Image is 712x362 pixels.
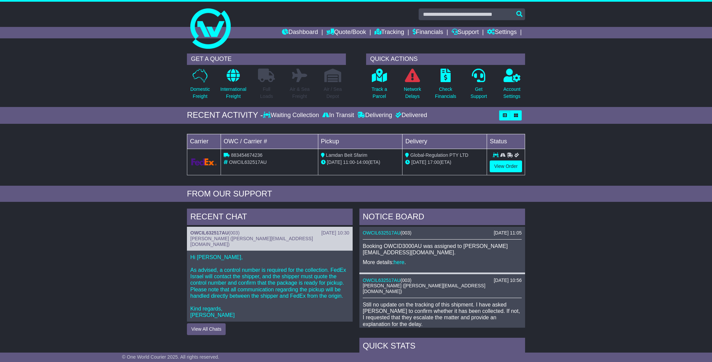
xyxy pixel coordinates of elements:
p: Network Delays [404,86,421,100]
span: Global-Regulation PTY LTD [410,152,468,158]
a: InternationalFreight [220,68,247,104]
div: Waiting Collection [263,112,321,119]
div: ( ) [190,230,349,236]
a: View Order [490,160,522,172]
a: Financials [413,27,443,38]
span: 14:00 [356,159,368,165]
p: More details: . [363,259,522,265]
p: Hi [PERSON_NAME], As advised, a control number is required for the collection. FedEx Israel will ... [190,254,349,319]
span: 17:00 [427,159,439,165]
div: RECENT CHAT [187,209,353,227]
div: Delivering [356,112,394,119]
a: Dashboard [282,27,318,38]
p: Still no update on the tracking of this shipment. I have asked [PERSON_NAME] to confirm whether i... [363,301,522,340]
div: - (ETA) [321,159,400,166]
div: Quick Stats [359,338,525,356]
span: 883454674236 [231,152,262,158]
div: QUICK ACTIONS [366,53,525,65]
span: [DATE] [327,159,342,165]
a: Support [452,27,479,38]
div: [DATE] 10:30 [321,230,349,236]
div: [DATE] 11:05 [494,230,522,236]
span: Lamdan Beit Sfarim [326,152,367,158]
a: CheckFinancials [435,68,457,104]
p: International Freight [220,86,246,100]
a: DomesticFreight [190,68,210,104]
span: [DATE] [411,159,426,165]
a: GetSupport [470,68,487,104]
div: NOTICE BOARD [359,209,525,227]
img: GetCarrierServiceLogo [191,158,217,166]
a: Quote/Book [326,27,366,38]
div: GET A QUOTE [187,53,346,65]
td: OWC / Carrier # [221,134,318,149]
td: Carrier [187,134,221,149]
td: Status [487,134,525,149]
p: Track a Parcel [371,86,387,100]
div: ( ) [363,278,522,283]
div: In Transit [321,112,356,119]
p: Booking OWCID3000AU was assigned to [PERSON_NAME][EMAIL_ADDRESS][DOMAIN_NAME]. [363,243,522,256]
p: Full Loads [258,86,275,100]
a: OWCIL632517AU [190,230,229,236]
p: Get Support [471,86,487,100]
span: 003 [230,230,238,236]
a: OWCIL632517AU [363,278,400,283]
p: Air & Sea Freight [290,86,310,100]
span: [PERSON_NAME] ([PERSON_NAME][EMAIL_ADDRESS][DOMAIN_NAME]) [363,283,485,294]
p: Domestic Freight [190,86,210,100]
div: [DATE] 10:56 [494,278,522,283]
a: Tracking [375,27,404,38]
div: Delivered [394,112,427,119]
a: OWCIL632517AU [363,230,400,236]
a: here [394,259,404,265]
p: Check Financials [435,86,456,100]
span: OWCIL632517AU [229,159,267,165]
div: FROM OUR SUPPORT [187,189,525,199]
span: 003 [402,278,410,283]
td: Delivery [402,134,487,149]
a: AccountSettings [503,68,521,104]
a: Track aParcel [371,68,387,104]
span: 003 [402,230,410,236]
button: View All Chats [187,323,226,335]
p: Account Settings [504,86,521,100]
span: [PERSON_NAME] ([PERSON_NAME][EMAIL_ADDRESS][DOMAIN_NAME]) [190,236,313,247]
p: Air / Sea Depot [324,86,342,100]
div: (ETA) [405,159,484,166]
div: RECENT ACTIVITY - [187,110,263,120]
a: Settings [487,27,517,38]
a: NetworkDelays [403,68,421,104]
span: 11:00 [343,159,355,165]
td: Pickup [318,134,402,149]
span: © One World Courier 2025. All rights reserved. [122,354,219,360]
div: ( ) [363,230,522,236]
